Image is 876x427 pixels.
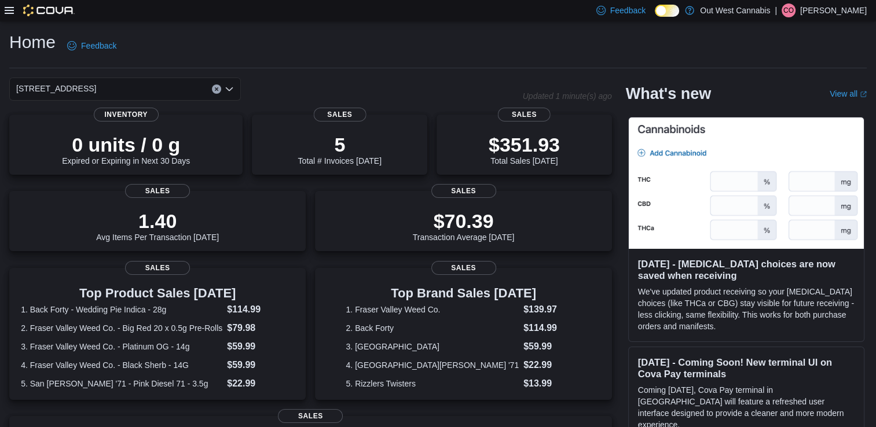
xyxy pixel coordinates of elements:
[227,377,294,391] dd: $22.99
[227,358,294,372] dd: $59.99
[431,184,496,198] span: Sales
[346,359,519,371] dt: 4. [GEOGRAPHIC_DATA][PERSON_NAME] '71
[610,5,646,16] span: Feedback
[489,133,560,165] div: Total Sales [DATE]
[227,303,294,316] dd: $114.99
[489,133,560,156] p: $351.93
[225,84,234,94] button: Open list of options
[860,91,867,98] svg: External link
[413,209,515,242] div: Transaction Average [DATE]
[21,304,222,315] dt: 1. Back Forty - Wedding Pie Indica - 28g
[346,304,519,315] dt: 1. Fraser Valley Weed Co.
[638,258,855,281] h3: [DATE] - [MEDICAL_DATA] choices are now saved when receiving
[63,34,121,57] a: Feedback
[313,108,366,122] span: Sales
[81,40,116,51] span: Feedback
[23,5,75,16] img: Cova
[9,31,56,54] h1: Home
[626,84,711,103] h2: What's new
[96,209,219,233] p: 1.40
[212,84,221,94] button: Clear input
[523,358,581,372] dd: $22.99
[775,3,777,17] p: |
[346,322,519,334] dt: 2. Back Forty
[523,321,581,335] dd: $114.99
[227,321,294,335] dd: $79.98
[800,3,867,17] p: [PERSON_NAME]
[21,322,222,334] dt: 2. Fraser Valley Weed Co. - Big Red 20 x 0.5g Pre-Rolls
[523,303,581,316] dd: $139.97
[16,82,96,95] span: [STREET_ADDRESS]
[700,3,770,17] p: Out West Cannabis
[830,89,867,98] a: View allExternal link
[62,133,190,156] p: 0 units / 0 g
[346,341,519,352] dt: 3. [GEOGRAPHIC_DATA]
[21,341,222,352] dt: 3. Fraser Valley Weed Co. - Platinum OG - 14g
[125,261,190,275] span: Sales
[783,3,794,17] span: CO
[498,108,551,122] span: Sales
[413,209,515,233] p: $70.39
[298,133,382,156] p: 5
[782,3,796,17] div: Chad O'Neill
[94,108,159,122] span: Inventory
[21,359,222,371] dt: 4. Fraser Valley Weed Co. - Black Sherb - 14G
[298,133,382,165] div: Total # Invoices [DATE]
[96,209,219,242] div: Avg Items Per Transaction [DATE]
[346,286,581,300] h3: Top Brand Sales [DATE]
[21,286,294,300] h3: Top Product Sales [DATE]
[346,378,519,389] dt: 5. Rizzlers Twisters
[227,340,294,354] dd: $59.99
[21,378,222,389] dt: 5. San [PERSON_NAME] '71 - Pink Diesel 71 - 3.5g
[278,409,343,423] span: Sales
[431,261,496,275] span: Sales
[62,133,190,165] div: Expired or Expiring in Next 30 Days
[523,377,581,391] dd: $13.99
[125,184,190,198] span: Sales
[655,5,679,17] input: Dark Mode
[638,286,855,332] p: We've updated product receiving so your [MEDICAL_DATA] choices (like THCa or CBG) stay visible fo...
[523,91,612,101] p: Updated 1 minute(s) ago
[638,356,855,380] h3: [DATE] - Coming Soon! New terminal UI on Cova Pay terminals
[523,340,581,354] dd: $59.99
